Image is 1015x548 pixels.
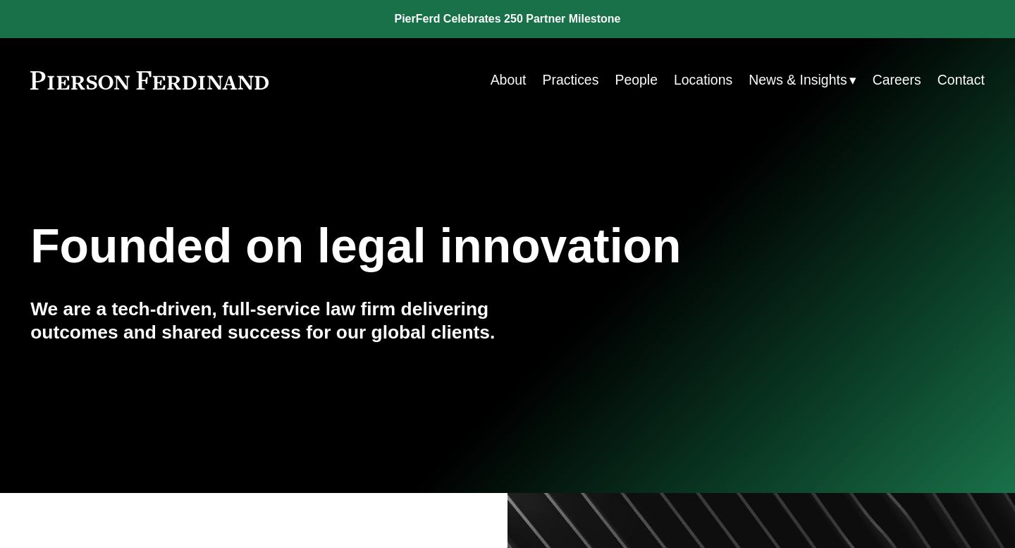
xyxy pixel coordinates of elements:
span: News & Insights [749,68,847,92]
a: About [491,66,527,94]
a: Careers [873,66,921,94]
a: People [615,66,658,94]
h4: We are a tech-driven, full-service law firm delivering outcomes and shared success for our global... [30,298,508,345]
a: Practices [542,66,598,94]
h1: Founded on legal innovation [30,219,825,274]
a: Contact [937,66,985,94]
a: Locations [674,66,732,94]
a: folder dropdown [749,66,856,94]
